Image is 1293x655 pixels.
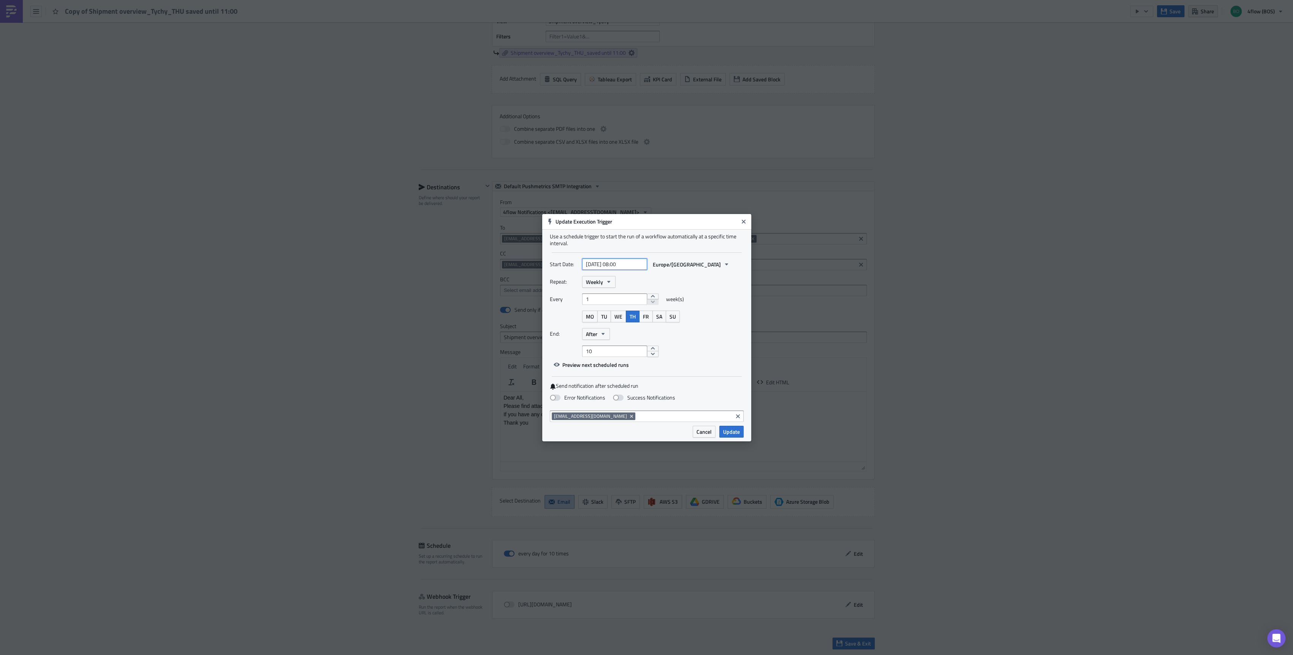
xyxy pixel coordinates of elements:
button: Cancel [693,426,715,438]
label: Every [550,293,578,305]
span: Preview next scheduled runs [562,361,629,369]
button: Clear selected items [733,412,742,421]
button: decrement [647,299,658,305]
p: If you have any comment please inform [EMAIL_ADDRESS][DOMAIN_NAME] [3,20,363,26]
span: Europe/[GEOGRAPHIC_DATA] [653,260,721,268]
label: Start Date: [550,259,578,270]
button: increment [647,346,658,352]
label: Send notification after scheduled run [550,382,744,390]
body: Rich Text Area. Press ALT-0 for help. [3,3,363,34]
button: Remove Tag [628,412,635,420]
button: After [582,328,610,340]
span: TH [630,312,636,320]
button: WE [611,311,626,322]
label: Success Notifications [613,394,675,401]
label: Error Notifications [550,394,605,401]
span: Cancel [696,428,712,436]
button: Weekly [582,276,616,288]
p: Thank you [3,28,363,34]
button: FR [639,311,653,322]
button: TH [626,311,639,322]
button: increment [647,293,658,300]
button: Update [719,426,744,438]
div: Open Intercom Messenger [1267,629,1285,647]
button: TU [597,311,611,322]
span: TU [601,312,607,320]
button: decrement [647,351,658,357]
div: Use a schedule trigger to start the run of a workflow automatically at a specific time interval. [550,233,744,247]
button: Preview next scheduled runs [550,359,633,371]
span: SA [656,312,662,320]
span: MO [586,312,594,320]
label: Repeat: [550,276,578,287]
p: Dear All, [3,3,363,9]
span: SU [669,312,676,320]
button: Close [738,216,749,227]
input: YYYY-MM-DD HH:mm [582,259,647,270]
span: week(s) [666,293,684,305]
span: [EMAIL_ADDRESS][DOMAIN_NAME] [554,413,627,419]
span: Update [723,428,740,436]
h6: Update Execution Trigger [555,218,738,225]
button: MO [582,311,598,322]
label: End: [550,328,578,339]
button: SA [652,311,666,322]
span: After [586,330,597,338]
button: SU [666,311,680,322]
span: WE [614,312,622,320]
button: Europe/[GEOGRAPHIC_DATA] [649,259,733,270]
span: Weekly [586,278,603,286]
p: Please find attached all the TOs which were saved in ITMS until 11:00 for next week. [3,11,363,17]
span: FR [643,312,649,320]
